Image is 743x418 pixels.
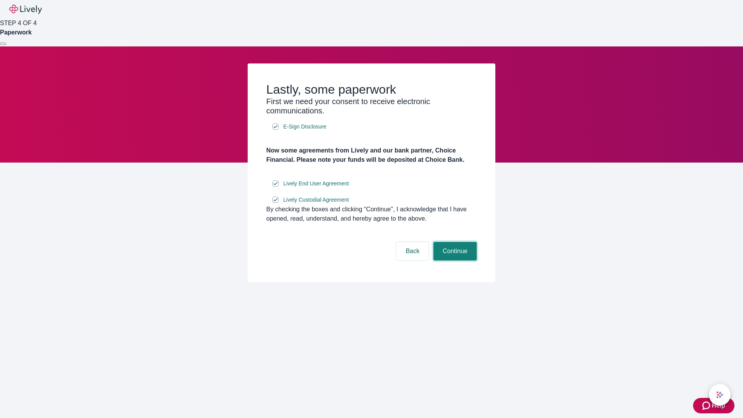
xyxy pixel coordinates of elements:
[396,242,429,260] button: Back
[693,398,734,413] button: Zendesk support iconHelp
[709,384,731,406] button: chat
[283,123,326,131] span: E-Sign Disclosure
[282,179,351,188] a: e-sign disclosure document
[266,97,477,115] h3: First we need your consent to receive electronic communications.
[266,146,477,164] h4: Now some agreements from Lively and our bank partner, Choice Financial. Please note your funds wi...
[716,391,724,399] svg: Lively AI Assistant
[266,82,477,97] h2: Lastly, some paperwork
[266,205,477,223] div: By checking the boxes and clicking “Continue", I acknowledge that I have opened, read, understand...
[282,122,328,132] a: e-sign disclosure document
[712,401,725,410] span: Help
[702,401,712,410] svg: Zendesk support icon
[433,242,477,260] button: Continue
[283,180,349,188] span: Lively End User Agreement
[9,5,42,14] img: Lively
[283,196,349,204] span: Lively Custodial Agreement
[282,195,351,205] a: e-sign disclosure document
